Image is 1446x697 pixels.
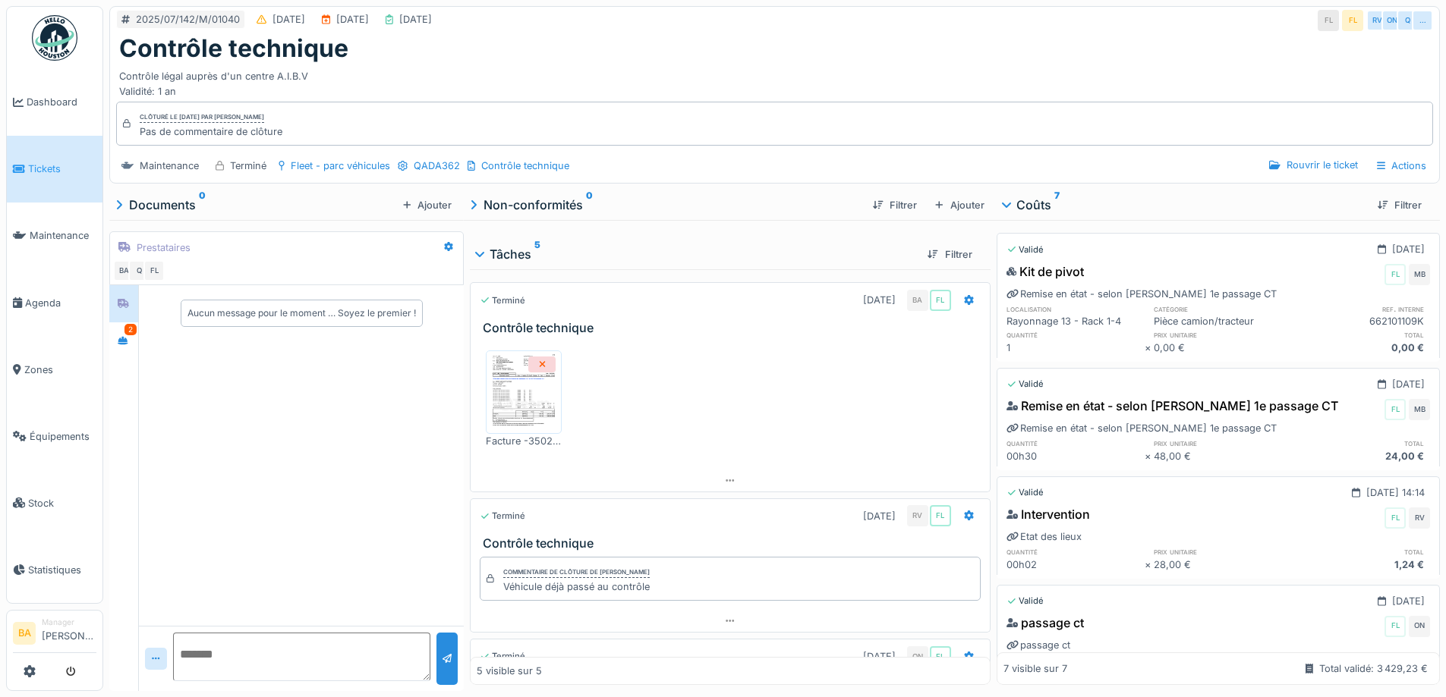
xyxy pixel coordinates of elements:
div: 00h02 [1007,557,1145,572]
div: Kit de pivot [1007,262,1085,281]
div: Remise en état - selon [PERSON_NAME] 1e passage CT [1007,421,1277,435]
div: FL [930,290,951,311]
img: Badge_color-CXgf-gQk.svg [32,15,77,61]
div: Q [1397,10,1418,31]
h6: prix unitaire [1154,330,1292,340]
div: RV [1366,10,1388,31]
h3: Contrôle technique [483,321,983,335]
div: ON [907,646,928,667]
div: FL [1342,10,1363,31]
div: 00h30 [1007,449,1145,463]
h6: catégorie [1154,304,1292,314]
a: Statistiques [7,536,102,603]
div: Validé [1007,243,1044,256]
div: Rayonnage 13 - Rack 1-4 [1007,314,1145,328]
div: Tâches [476,245,915,263]
div: Validé [1007,595,1044,608]
div: ON [1409,616,1430,637]
div: Facture -35025070280506.pdf [486,434,562,448]
div: Terminé [480,294,525,307]
span: Tickets [28,162,96,176]
div: BA [907,290,928,311]
div: Aucun message pour le moment … Soyez le premier ! [187,306,416,320]
div: FL [1385,616,1406,637]
sup: 0 [199,196,206,214]
a: Équipements [7,403,102,469]
div: FL [143,260,165,281]
div: 1,24 € [1292,557,1430,572]
div: [DATE] [399,12,432,27]
div: RV [1409,507,1430,529]
sup: 7 [1054,196,1060,214]
h6: quantité [1007,547,1145,557]
span: Agenda [25,296,96,310]
div: Pas de commentaire de clôture [140,124,282,139]
div: 0,00 € [1154,341,1292,355]
div: Ajouter [929,195,990,215]
div: Validé [1007,486,1044,499]
span: Stock [28,496,96,510]
div: passage ct [1007,614,1084,632]
div: Ajouter [397,195,458,215]
div: BA [113,260,134,281]
div: 48,00 € [1154,449,1292,463]
img: o5nmfmjbnw9iq3vc0lnkcryzmws4 [490,354,558,430]
div: Véhicule déjà passé au contrôle [503,579,650,594]
div: FL [930,505,951,526]
div: 2025/07/142/M/01040 [136,12,240,27]
div: Prestataires [137,240,191,255]
div: [DATE] [863,293,896,307]
div: passage ct [1007,638,1070,652]
div: 0,00 € [1292,341,1430,355]
a: Maintenance [7,203,102,269]
div: Documents [115,196,397,214]
div: Filtrer [867,195,923,215]
h6: total [1292,438,1430,448]
h6: localisation [1007,304,1145,314]
h1: Contrôle technique [119,34,348,63]
a: Stock [7,469,102,536]
div: FL [1385,507,1406,529]
h6: ref. interne [1292,304,1430,314]
div: Terminé [480,650,525,663]
div: Q [128,260,150,281]
div: Commentaire de clôture de [PERSON_NAME] [503,567,650,578]
div: Coûts [1003,196,1366,214]
div: Non-conformités [470,196,861,214]
div: Maintenance [140,159,199,173]
div: [DATE] [273,12,305,27]
div: Terminé [480,510,525,523]
div: [DATE] [863,649,896,664]
div: FL [1318,10,1339,31]
div: Intervention [1007,505,1090,523]
div: [DATE] 14:14 [1366,485,1425,500]
div: Manager [42,617,96,628]
h6: prix unitaire [1154,438,1292,448]
a: Tickets [7,136,102,203]
div: Remise en état - selon [PERSON_NAME] 1e passage CT [1007,287,1277,301]
li: [PERSON_NAME] [42,617,96,649]
div: Rouvrir le ticket [1263,155,1363,175]
div: 1 [1007,341,1145,355]
div: Actions [1370,155,1433,177]
div: 24,00 € [1292,449,1430,463]
span: Dashboard [27,95,96,109]
div: 5 visible sur 5 [477,664,542,678]
div: Fleet - parc véhicules [291,159,390,173]
a: Zones [7,336,102,403]
h3: Contrôle technique [483,536,983,551]
div: Contrôle légal auprès d'un centre A.I.B.V Validité: 1 an [119,63,1430,98]
div: × [1145,449,1155,463]
div: Pièce camion/tracteur [1154,314,1292,328]
div: Contrôle technique [481,159,569,173]
div: 28,00 € [1154,557,1292,572]
div: MB [1409,399,1430,420]
span: Équipements [30,429,96,444]
div: FL [930,646,951,667]
div: Filtrer [921,244,978,265]
div: × [1145,557,1155,572]
span: Zones [24,363,96,377]
div: QADA362 [414,159,460,173]
div: Filtrer [1372,195,1428,215]
div: Validé [1007,378,1044,391]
